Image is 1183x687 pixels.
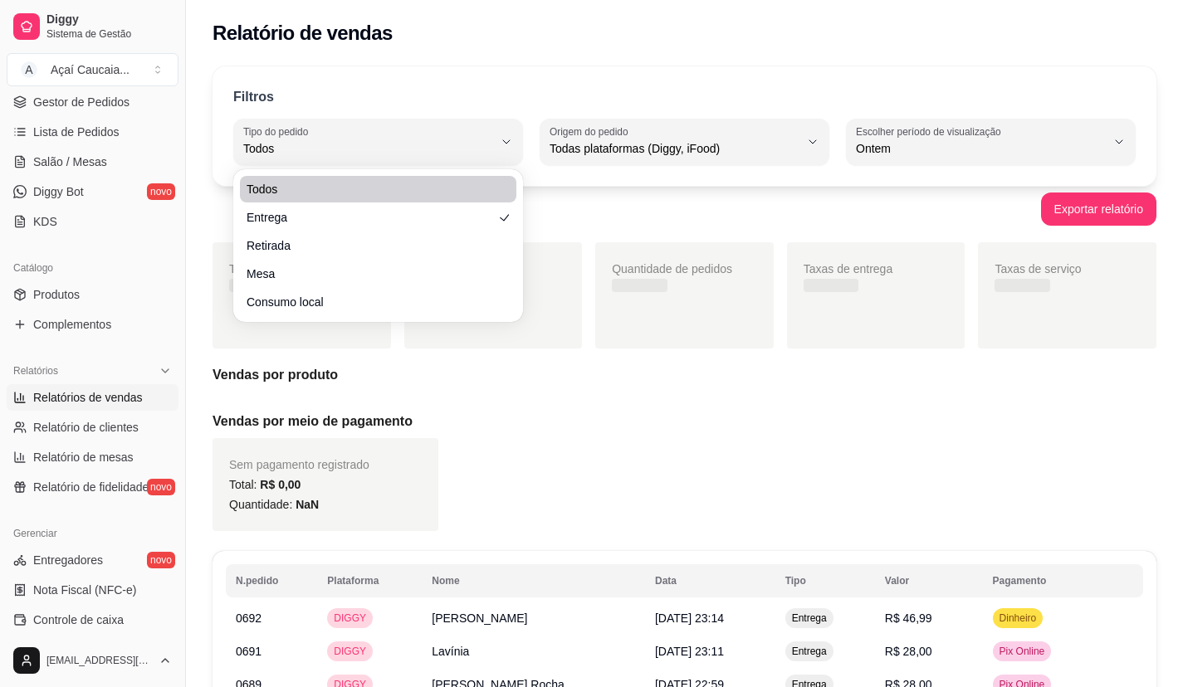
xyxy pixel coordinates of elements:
[33,316,111,333] span: Complementos
[7,520,178,547] div: Gerenciar
[260,478,301,491] span: R$ 0,00
[33,611,124,628] span: Controle de caixa
[7,53,178,86] button: Select a team
[33,153,107,170] span: Salão / Mesas
[612,262,732,275] span: Quantidade de pedidos
[229,262,298,275] span: Total vendido
[243,124,314,139] label: Tipo do pedido
[550,140,799,157] span: Todas plataformas (Diggy, iFood)
[33,183,84,200] span: Diggy Bot
[856,140,1106,157] span: Ontem
[7,255,178,281] div: Catálogo
[33,94,130,110] span: Gestor de Pedidos
[550,124,633,139] label: Origem do pedido
[213,365,1156,385] h5: Vendas por produto
[13,364,58,378] span: Relatórios
[21,61,37,78] span: A
[296,498,319,511] span: NaN
[33,286,80,303] span: Produtos
[856,124,1006,139] label: Escolher período de visualização
[804,262,892,275] span: Taxas de entrega
[33,419,139,436] span: Relatório de clientes
[46,12,172,27] span: Diggy
[229,478,301,491] span: Total:
[243,140,493,157] span: Todos
[1041,192,1156,226] button: Exportar relatório
[247,294,493,310] span: Consumo local
[33,389,143,406] span: Relatórios de vendas
[46,654,152,667] span: [EMAIL_ADDRESS][DOMAIN_NAME]
[33,582,136,598] span: Nota Fiscal (NFC-e)
[247,266,493,282] span: Mesa
[33,449,134,465] span: Relatório de mesas
[247,181,493,197] span: Todos
[229,458,369,471] span: Sem pagamento registrado
[46,27,172,41] span: Sistema de Gestão
[247,237,493,254] span: Retirada
[33,213,57,230] span: KDS
[247,209,493,226] span: Entrega
[51,61,130,78] div: Açaí Caucaia ...
[213,20,393,46] h2: Relatório de vendas
[233,87,274,107] p: Filtros
[33,479,149,495] span: Relatório de fidelidade
[995,262,1081,275] span: Taxas de serviço
[213,412,1156,431] h5: Vendas por meio de pagamento
[229,498,319,511] span: Quantidade:
[33,552,103,568] span: Entregadores
[33,124,120,140] span: Lista de Pedidos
